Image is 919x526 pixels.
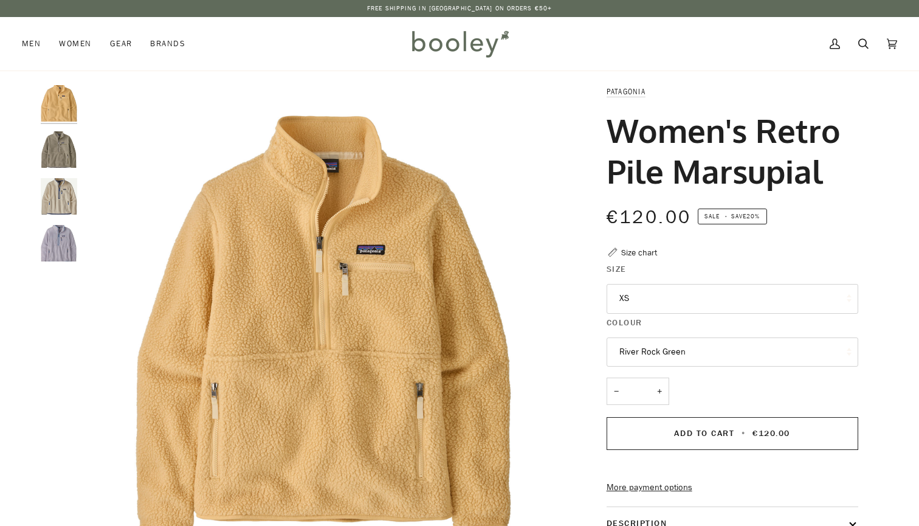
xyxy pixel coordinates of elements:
span: Colour [607,316,642,329]
img: Patagonia Women's Retro Pile Marsupial Beeswax Tan - Booley Galway [41,85,77,122]
em: • [721,212,731,221]
span: Men [22,38,41,50]
a: Patagonia [607,86,645,97]
a: Brands [141,17,194,71]
button: + [650,378,669,405]
img: Patagonia Women's Retro Pile Marsupial River Rock Green - Booley Galway [41,131,77,168]
p: Free Shipping in [GEOGRAPHIC_DATA] on Orders €50+ [367,4,552,13]
span: 20% [746,212,760,221]
span: Size [607,263,627,275]
img: Booley [407,26,513,61]
img: Women's Retro Pile Marsupial [41,178,77,215]
h1: Women's Retro Pile Marsupial [607,110,849,190]
span: Brands [150,38,185,50]
button: River Rock Green [607,337,858,367]
span: Add to Cart [674,427,734,439]
span: Save [698,209,767,224]
button: XS [607,284,858,314]
button: − [607,378,626,405]
span: • [738,427,749,439]
span: Women [59,38,91,50]
div: Size chart [621,246,657,259]
input: Quantity [607,378,669,405]
img: Women's Retro Pile Marsupial [41,225,77,261]
a: Men [22,17,50,71]
span: €120.00 [752,427,790,439]
a: Women [50,17,100,71]
a: Gear [101,17,142,71]
span: Gear [110,38,133,50]
span: €120.00 [607,205,692,230]
a: More payment options [607,481,858,494]
span: Sale [704,212,720,221]
button: Add to Cart • €120.00 [607,417,858,450]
